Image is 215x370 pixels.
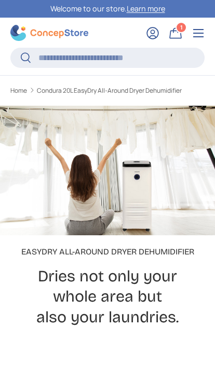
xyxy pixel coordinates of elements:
[10,246,205,258] p: EasyDry All-Around Dryer Dehumidifier
[10,88,27,94] a: Home
[10,25,88,41] img: ConcepStore
[10,266,205,328] h2: Dries not only your whole area but also your laundries.
[50,3,165,15] p: Welcome to our store.
[127,4,165,13] a: Learn more
[180,23,183,31] span: 1
[37,88,182,94] a: Condura 20L EasyDry All-Around Dryer Dehumidifier
[10,86,205,95] nav: Breadcrumbs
